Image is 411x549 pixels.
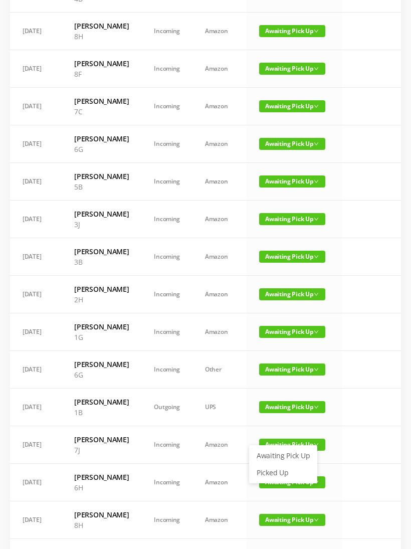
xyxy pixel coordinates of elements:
[192,276,247,313] td: Amazon
[74,520,129,530] p: 8H
[192,426,247,464] td: Amazon
[192,389,247,426] td: UPS
[192,313,247,351] td: Amazon
[192,163,247,201] td: Amazon
[314,66,319,71] i: icon: down
[314,179,319,184] i: icon: down
[10,313,62,351] td: [DATE]
[10,238,62,276] td: [DATE]
[314,292,319,297] i: icon: down
[74,181,129,192] p: 5B
[74,144,129,154] p: 6G
[259,63,325,75] span: Awaiting Pick Up
[141,313,192,351] td: Incoming
[141,389,192,426] td: Outgoing
[314,367,319,372] i: icon: down
[259,100,325,112] span: Awaiting Pick Up
[141,501,192,539] td: Incoming
[10,125,62,163] td: [DATE]
[259,138,325,150] span: Awaiting Pick Up
[192,125,247,163] td: Amazon
[74,445,129,455] p: 7J
[192,351,247,389] td: Other
[251,448,316,464] a: Awaiting Pick Up
[141,125,192,163] td: Incoming
[141,238,192,276] td: Incoming
[74,58,129,69] h6: [PERSON_NAME]
[74,482,129,493] p: 6H
[141,201,192,238] td: Incoming
[74,407,129,418] p: 1B
[74,359,129,370] h6: [PERSON_NAME]
[74,370,129,380] p: 6G
[192,501,247,539] td: Amazon
[259,213,325,225] span: Awaiting Pick Up
[141,50,192,88] td: Incoming
[10,276,62,313] td: [DATE]
[259,363,325,376] span: Awaiting Pick Up
[259,25,325,37] span: Awaiting Pick Up
[314,405,319,410] i: icon: down
[314,104,319,109] i: icon: down
[74,257,129,267] p: 3B
[74,472,129,482] h6: [PERSON_NAME]
[74,69,129,79] p: 8F
[192,88,247,125] td: Amazon
[192,238,247,276] td: Amazon
[259,401,325,413] span: Awaiting Pick Up
[74,171,129,181] h6: [PERSON_NAME]
[74,294,129,305] p: 2H
[259,251,325,263] span: Awaiting Pick Up
[192,50,247,88] td: Amazon
[259,175,325,188] span: Awaiting Pick Up
[259,514,325,526] span: Awaiting Pick Up
[141,276,192,313] td: Incoming
[259,439,325,451] span: Awaiting Pick Up
[74,246,129,257] h6: [PERSON_NAME]
[74,133,129,144] h6: [PERSON_NAME]
[141,426,192,464] td: Incoming
[141,351,192,389] td: Incoming
[10,13,62,50] td: [DATE]
[314,329,319,334] i: icon: down
[314,141,319,146] i: icon: down
[141,464,192,501] td: Incoming
[10,50,62,88] td: [DATE]
[74,509,129,520] h6: [PERSON_NAME]
[10,88,62,125] td: [DATE]
[314,517,319,522] i: icon: down
[314,217,319,222] i: icon: down
[10,426,62,464] td: [DATE]
[259,288,325,300] span: Awaiting Pick Up
[74,21,129,31] h6: [PERSON_NAME]
[10,351,62,389] td: [DATE]
[141,13,192,50] td: Incoming
[314,254,319,259] i: icon: down
[74,434,129,445] h6: [PERSON_NAME]
[192,201,247,238] td: Amazon
[74,209,129,219] h6: [PERSON_NAME]
[10,201,62,238] td: [DATE]
[192,464,247,501] td: Amazon
[10,464,62,501] td: [DATE]
[74,321,129,332] h6: [PERSON_NAME]
[314,29,319,34] i: icon: down
[74,284,129,294] h6: [PERSON_NAME]
[10,389,62,426] td: [DATE]
[74,332,129,342] p: 1G
[74,96,129,106] h6: [PERSON_NAME]
[74,397,129,407] h6: [PERSON_NAME]
[10,501,62,539] td: [DATE]
[141,88,192,125] td: Incoming
[259,326,325,338] span: Awaiting Pick Up
[251,465,316,481] a: Picked Up
[74,106,129,117] p: 7C
[74,31,129,42] p: 8H
[74,219,129,230] p: 3J
[141,163,192,201] td: Incoming
[192,13,247,50] td: Amazon
[10,163,62,201] td: [DATE]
